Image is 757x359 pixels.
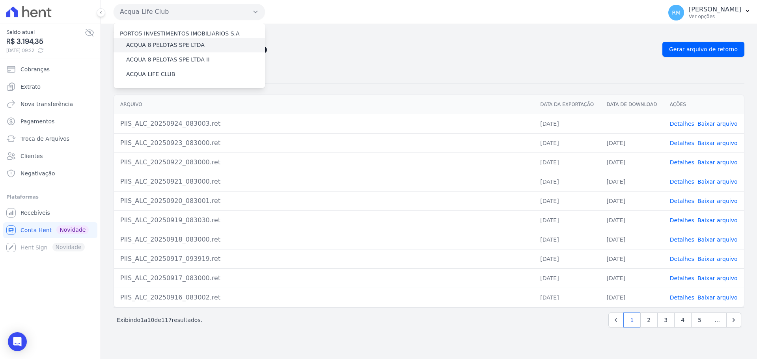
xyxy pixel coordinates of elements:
th: Data da Exportação [534,95,600,114]
span: Gerar arquivo de retorno [669,45,738,53]
a: Baixar arquivo [697,121,738,127]
a: Nova transferência [3,96,97,112]
div: PIIS_ALC_20250924_083003.ret [120,119,528,128]
a: Detalhes [670,140,694,146]
a: Baixar arquivo [697,140,738,146]
a: Troca de Arquivos [3,131,97,147]
td: [DATE] [600,230,664,249]
a: Baixar arquivo [697,159,738,166]
span: 1 [140,317,144,323]
th: Data de Download [600,95,664,114]
td: [DATE] [534,268,600,288]
a: Detalhes [670,121,694,127]
a: 5 [691,312,708,327]
th: Arquivo [114,95,534,114]
div: PIIS_ALC_20250923_083000.ret [120,138,528,148]
button: RM [PERSON_NAME] Ver opções [662,2,757,24]
span: … [708,312,727,327]
a: Conta Hent Novidade [3,222,97,238]
a: 3 [657,312,674,327]
td: [DATE] [534,114,600,133]
td: [DATE] [600,268,664,288]
a: Baixar arquivo [697,236,738,243]
a: Detalhes [670,294,694,301]
a: 1 [623,312,640,327]
a: Detalhes [670,159,694,166]
td: [DATE] [600,172,664,191]
div: PIIS_ALC_20250919_083030.ret [120,216,528,225]
span: Clientes [21,152,43,160]
div: PIIS_ALC_20250922_083000.ret [120,158,528,167]
label: ACQUA LIFE CLUB [126,70,175,78]
a: Baixar arquivo [697,256,738,262]
span: [DATE] 09:22 [6,47,85,54]
a: Pagamentos [3,113,97,129]
a: Baixar arquivo [697,275,738,281]
a: Baixar arquivo [697,179,738,185]
span: Conta Hent [21,226,52,234]
a: Next [726,312,741,327]
td: [DATE] [534,153,600,172]
td: [DATE] [534,288,600,307]
a: Baixar arquivo [697,198,738,204]
td: [DATE] [534,172,600,191]
td: [DATE] [534,191,600,210]
span: Extrato [21,83,41,91]
td: [DATE] [600,288,664,307]
span: Pagamentos [21,117,54,125]
a: Previous [608,312,623,327]
label: PORTO5 INVESTIMENTOS IMOBILIARIOS S.A [120,30,240,37]
h2: Exportações de Retorno [114,44,656,55]
a: 2 [640,312,657,327]
span: RM [672,10,681,15]
a: Baixar arquivo [697,294,738,301]
span: Troca de Arquivos [21,135,69,143]
label: ACQUA 8 PELOTAS SPE LTDA II [126,56,210,64]
a: Detalhes [670,275,694,281]
span: Saldo atual [6,28,85,36]
td: [DATE] [534,133,600,153]
button: Acqua Life Club [114,4,265,20]
label: ACQUA 8 PELOTAS SPE LTDA [126,41,205,49]
a: Detalhes [670,256,694,262]
td: [DATE] [534,249,600,268]
a: Detalhes [670,198,694,204]
span: Negativação [21,169,55,177]
a: Recebíveis [3,205,97,221]
span: 10 [147,317,155,323]
span: 117 [161,317,172,323]
td: [DATE] [600,249,664,268]
td: [DATE] [600,210,664,230]
td: [DATE] [534,210,600,230]
span: Novidade [56,225,89,234]
div: PIIS_ALC_20250921_083000.ret [120,177,528,186]
div: PIIS_ALC_20250920_083001.ret [120,196,528,206]
p: Ver opções [689,13,741,20]
span: Recebíveis [21,209,50,217]
div: PIIS_ALC_20250918_083000.ret [120,235,528,244]
div: PIIS_ALC_20250917_083000.ret [120,273,528,283]
a: Detalhes [670,236,694,243]
span: Cobranças [21,65,50,73]
a: Detalhes [670,179,694,185]
td: [DATE] [600,153,664,172]
td: [DATE] [534,230,600,249]
a: Detalhes [670,217,694,223]
div: PIIS_ALC_20250916_083002.ret [120,293,528,302]
a: Gerar arquivo de retorno [662,42,744,57]
a: 4 [674,312,691,327]
nav: Breadcrumb [114,30,744,39]
div: Open Intercom Messenger [8,332,27,351]
td: [DATE] [600,133,664,153]
div: Plataformas [6,192,94,202]
nav: Sidebar [6,61,94,255]
span: R$ 3.194,35 [6,36,85,47]
a: Cobranças [3,61,97,77]
td: [DATE] [600,191,664,210]
th: Ações [664,95,744,114]
a: Clientes [3,148,97,164]
span: Nova transferência [21,100,73,108]
a: Baixar arquivo [697,217,738,223]
div: PIIS_ALC_20250917_093919.ret [120,254,528,264]
a: Extrato [3,79,97,95]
